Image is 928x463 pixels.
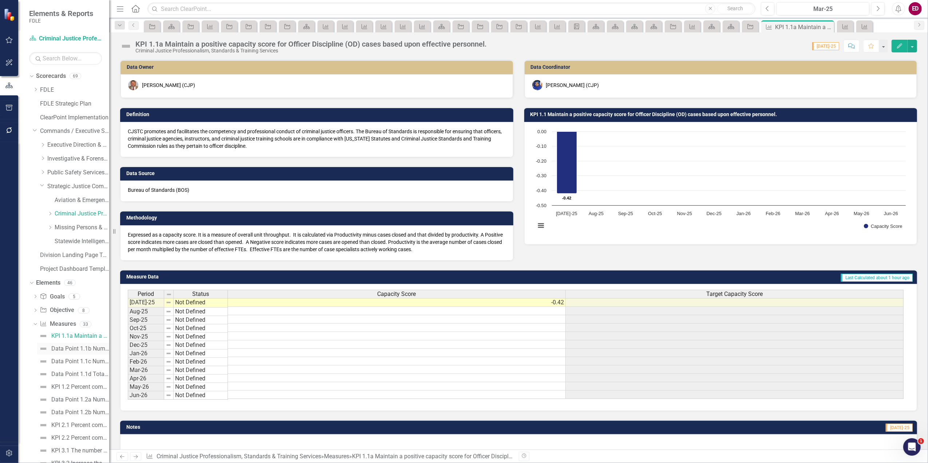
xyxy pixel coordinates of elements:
[40,293,64,301] a: Goals
[779,5,867,13] div: Mar-25
[47,155,109,163] a: Investigative & Forensic Services Command
[128,391,164,400] td: Jun-26
[174,333,228,341] td: Not Defined
[825,211,839,216] text: Apr-26
[618,211,633,216] text: Sep-25
[37,445,109,456] a: KPI 3.1 The number of curriculum development workshops completed, and contract services provided.
[128,231,506,253] p: Expressed as a capacity score. It is a measure of overall unit throughput. It is calculated via P...
[166,334,171,340] img: 8DAGhfEEPCf229AAAAAElFTkSuQmCC
[532,128,910,237] div: Chart. Highcharts interactive chart.
[174,316,228,324] td: Not Defined
[70,73,81,79] div: 69
[166,309,171,314] img: 8DAGhfEEPCf229AAAAAElFTkSuQmCC
[40,100,109,108] a: FDLE Strategic Plan
[166,325,171,331] img: 8DAGhfEEPCf229AAAAAElFTkSuQmCC
[775,23,832,32] div: KPI 1.1a Maintain a positive capacity score for Officer Discipline (OD) cases based upon effectiv...
[51,384,109,390] div: KPI 1.2 Percent completion of delivering 6 criminal justice educational programs per year (intern...
[537,129,546,134] text: 0.00
[536,173,546,178] text: -0.30
[557,131,577,193] path: Jul-25, -0.42. Capacity Score.
[51,409,109,416] div: Data Point 1.2b Number of Students in Class
[536,221,546,231] button: View chart menu, Chart
[886,424,913,432] span: [DATE]-25
[37,394,109,405] a: Data Point 1.2a Number of Courses Taught
[40,306,74,314] a: Objective
[795,211,810,216] text: Mar-26
[55,196,109,205] a: Aviation & Emergency Preparedness
[36,72,66,80] a: Scorecards
[128,186,506,194] p: Bureau of Standards (BOS)
[174,366,228,375] td: Not Defined
[126,424,389,430] h3: Notes
[174,349,228,358] td: Not Defined
[39,408,48,417] img: Not Defined
[29,35,102,43] a: Criminal Justice Professionalism, Standards & Training Services
[51,396,109,403] div: Data Point 1.2a Number of Courses Taught
[128,316,164,324] td: Sep-25
[166,317,171,323] img: 8DAGhfEEPCf229AAAAAElFTkSuQmCC
[166,359,171,365] img: 8DAGhfEEPCf229AAAAAElFTkSuQmCC
[556,211,577,216] text: [DATE]-25
[174,358,228,366] td: Not Defined
[536,143,546,149] text: -0.10
[40,251,109,260] a: Division Landing Page Template
[39,332,48,340] img: Not Defined
[120,40,132,52] img: Not Defined
[324,453,349,460] a: Measures
[530,112,914,117] h3: KPI 1.1 Maintain a positive capacity score for Officer Discipline (OD) cases based upon effective...
[36,279,60,287] a: Elements
[51,345,109,352] div: Data Point 1.1b Number of Officer Discipline Cases Opened
[677,211,692,216] text: Nov-25
[854,211,869,216] text: May-26
[39,446,48,455] img: Not Defined
[37,381,109,393] a: KPI 1.2 Percent completion of delivering 6 criminal justice educational programs per year (intern...
[128,341,164,349] td: Dec-25
[80,321,91,327] div: 33
[706,211,721,216] text: Dec-25
[126,171,510,176] h3: Data Source
[39,344,48,353] img: Not Defined
[39,434,48,442] img: Not Defined
[39,383,48,391] img: Not Defined
[40,127,109,135] a: Commands / Executive Support Branch
[37,368,109,380] a: Data Point 1.1d Total Number of Non-Closed Cases To Date.
[40,265,109,273] a: Project Dashboard Template
[174,341,228,349] td: Not Defined
[166,367,171,373] img: 8DAGhfEEPCf229AAAAAElFTkSuQmCC
[147,3,755,15] input: Search ClearPoint...
[546,82,599,89] div: [PERSON_NAME] (CJP)
[717,4,754,14] button: Search
[812,42,839,50] span: [DATE]-25
[166,300,171,305] img: 8DAGhfEEPCf229AAAAAElFTkSuQmCC
[128,324,164,333] td: Oct-25
[128,383,164,391] td: May-26
[51,422,109,428] div: KPI 2.1 Percent completion of hosting 4 Medical Examiner Commission meetings, publishing 2 Drug R...
[166,342,171,348] img: 8DAGhfEEPCf229AAAAAElFTkSuQmCC
[55,210,109,218] a: Criminal Justice Professionalism, Standards & Training Services
[166,376,171,381] img: 8DAGhfEEPCf229AAAAAElFTkSuQmCC
[128,366,164,375] td: Mar-26
[128,333,164,341] td: Nov-25
[531,64,913,70] h3: Data Coordinator
[228,298,566,307] td: -0.42
[166,384,171,390] img: 8DAGhfEEPCf229AAAAAElFTkSuQmCC
[166,351,171,356] img: 8DAGhfEEPCf229AAAAAElFTkSuQmCC
[37,407,109,418] a: Data Point 1.2b Number of Students in Class
[166,392,171,398] img: 8DAGhfEEPCf229AAAAAElFTkSuQmCC
[39,357,48,366] img: Not Defined
[138,291,154,297] span: Period
[40,114,109,122] a: ClearPoint Implementation
[918,438,924,444] span: 1
[532,80,542,90] img: Somi Akter
[126,215,510,221] h3: Methodology
[126,274,370,280] h3: Measure Data
[174,391,228,400] td: Not Defined
[37,356,109,367] a: Data Point 1.1c Number of Officer Discipline Cases Closed.
[39,395,48,404] img: Not Defined
[128,298,164,308] td: [DATE]-25
[51,447,109,454] div: KPI 3.1 The number of curriculum development workshops completed, and contract services provided.
[29,52,102,65] input: Search Below...
[903,438,921,456] iframe: Intercom live chat
[37,419,109,431] a: KPI 2.1 Percent completion of hosting 4 Medical Examiner Commission meetings, publishing 2 Drug R...
[128,358,164,366] td: Feb-26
